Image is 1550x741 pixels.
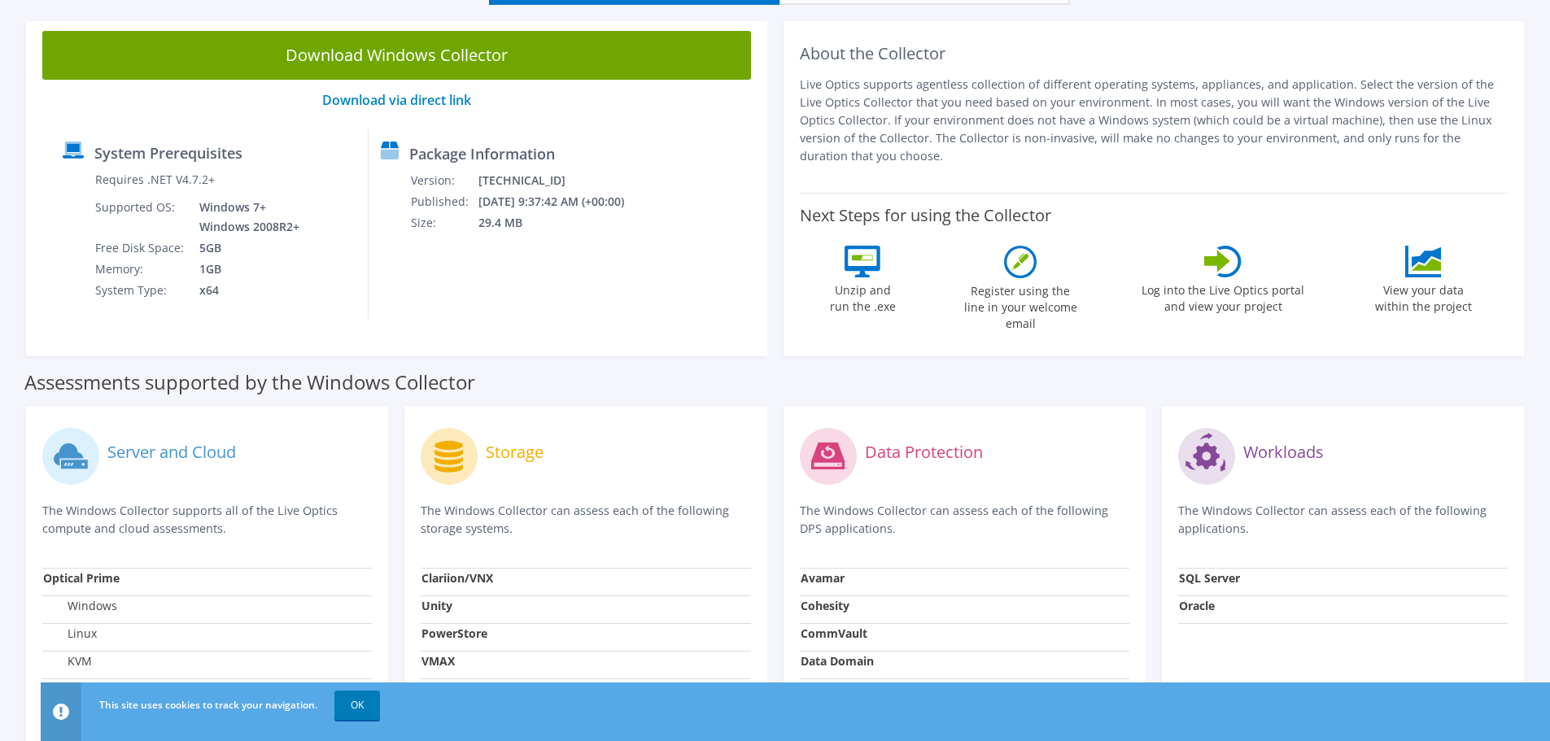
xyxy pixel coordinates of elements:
[410,170,478,191] td: Version:
[800,502,1129,538] p: The Windows Collector can assess each of the following DPS applications.
[865,444,983,460] label: Data Protection
[322,91,471,109] a: Download via direct link
[478,212,646,233] td: 29.4 MB
[94,259,187,280] td: Memory:
[1141,277,1305,315] label: Log into the Live Optics portal and view your project
[43,570,120,586] strong: Optical Prime
[801,570,845,586] strong: Avamar
[42,31,751,80] a: Download Windows Collector
[187,259,303,280] td: 1GB
[94,280,187,301] td: System Type:
[43,625,97,642] label: Linux
[421,598,452,613] strong: Unity
[801,598,849,613] strong: Cohesity
[42,502,372,538] p: The Windows Collector supports all of the Live Optics compute and cloud assessments.
[187,197,303,238] td: Windows 7+ Windows 2008R2+
[1364,277,1482,315] label: View your data within the project
[800,76,1509,165] p: Live Optics supports agentless collection of different operating systems, appliances, and applica...
[94,145,242,161] label: System Prerequisites
[94,197,187,238] td: Supported OS:
[334,691,380,720] a: OK
[24,374,475,390] label: Assessments supported by the Windows Collector
[421,681,452,696] strong: Isilon
[801,653,874,669] strong: Data Domain
[800,206,1051,225] label: Next Steps for using the Collector
[421,570,493,586] strong: Clariion/VNX
[478,191,646,212] td: [DATE] 9:37:42 AM (+00:00)
[99,698,317,712] span: This site uses cookies to track your navigation.
[800,44,1509,63] h2: About the Collector
[1243,444,1324,460] label: Workloads
[43,598,117,614] label: Windows
[43,681,88,697] label: Xen
[1179,570,1240,586] strong: SQL Server
[107,444,236,460] label: Server and Cloud
[801,625,867,641] strong: CommVault
[825,277,900,315] label: Unzip and run the .exe
[421,653,455,669] strong: VMAX
[410,191,478,212] td: Published:
[410,212,478,233] td: Size:
[959,278,1081,332] label: Register using the line in your welcome email
[1178,502,1508,538] p: The Windows Collector can assess each of the following applications.
[421,625,487,641] strong: PowerStore
[95,172,215,188] label: Requires .NET V4.7.2+
[1179,598,1215,613] strong: Oracle
[801,681,960,696] strong: IBM Spectrum Protect (TSM)
[187,238,303,259] td: 5GB
[94,238,187,259] td: Free Disk Space:
[486,444,544,460] label: Storage
[409,146,555,162] label: Package Information
[478,170,646,191] td: [TECHNICAL_ID]
[43,653,92,669] label: KVM
[421,502,750,538] p: The Windows Collector can assess each of the following storage systems.
[187,280,303,301] td: x64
